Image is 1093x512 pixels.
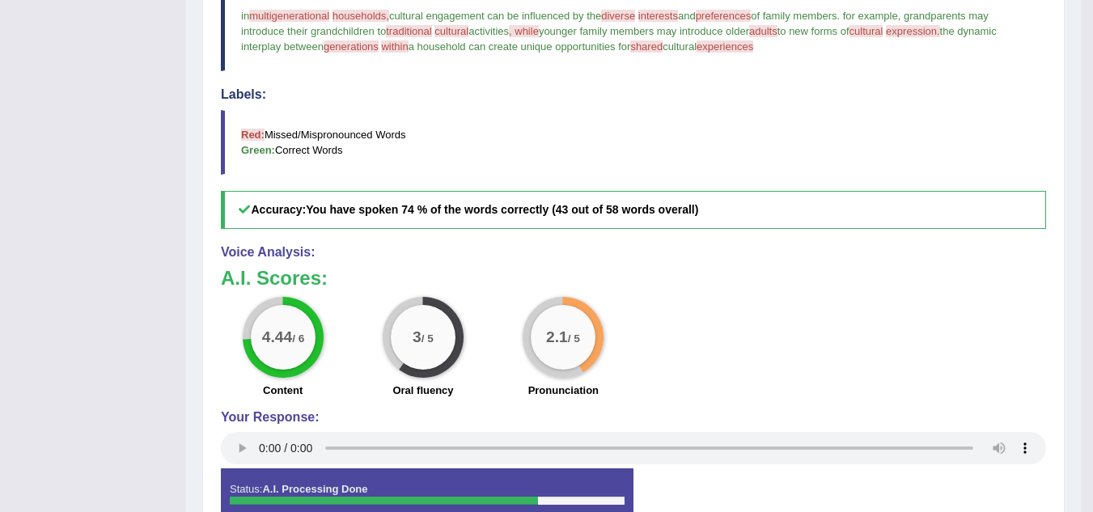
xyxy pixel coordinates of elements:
[837,10,841,22] span: .
[409,40,631,53] span: a household can create unique opportunities for
[630,40,663,53] span: shared
[843,10,898,22] span: for example
[568,333,580,345] small: / 5
[381,40,408,53] span: within
[221,110,1046,175] blockquote: Missed/Mispronounced Words Correct Words
[601,10,635,22] span: diverse
[249,10,329,22] span: multigenerational
[422,333,434,345] small: / 5
[221,410,1046,425] h4: Your Response:
[389,10,601,22] span: cultural engagement can be influenced by the
[221,191,1046,229] h5: Accuracy:
[333,10,389,22] span: households,
[386,25,431,37] span: traditional
[434,25,468,37] span: cultural
[749,25,777,37] span: adults
[413,328,422,346] big: 3
[292,333,304,345] small: / 6
[546,328,568,346] big: 2.1
[241,144,275,156] b: Green:
[777,25,849,37] span: to new forms of
[849,25,883,37] span: cultural
[678,10,696,22] span: and
[263,383,303,398] label: Content
[751,10,837,22] span: of family members
[886,25,939,37] span: expression.
[221,267,328,289] b: A.I. Scores:
[262,483,367,495] strong: A.I. Processing Done
[468,25,509,37] span: activities
[306,203,698,216] b: You have spoken 74 % of the words correctly (43 out of 58 words overall)
[241,10,249,22] span: in
[696,10,752,22] span: preferences
[898,10,901,22] span: ,
[638,10,678,22] span: interests
[324,40,379,53] span: generations
[663,40,697,53] span: cultural
[221,245,1046,260] h4: Voice Analysis:
[261,328,291,346] big: 4.44
[509,25,539,37] span: , while
[221,87,1046,102] h4: Labels:
[241,129,265,141] b: Red:
[697,40,753,53] span: experiences
[528,383,599,398] label: Pronunciation
[392,383,453,398] label: Oral fluency
[539,25,749,37] span: younger family members may introduce older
